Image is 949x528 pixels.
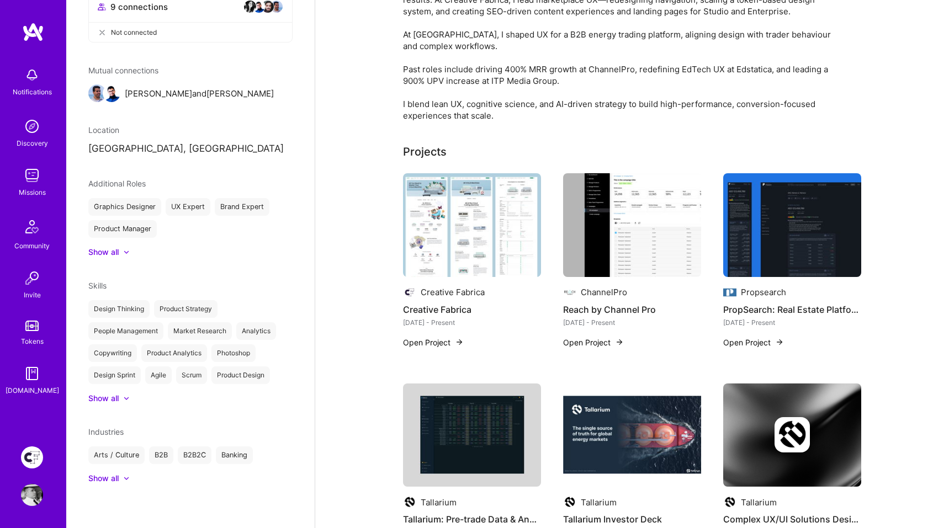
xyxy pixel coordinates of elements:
img: Company logo [403,495,416,509]
div: Invite [24,289,41,301]
button: Open Project [723,337,784,348]
img: discovery [21,115,43,137]
div: Market Research [168,322,232,340]
div: Brand Expert [215,198,269,216]
h4: Tallarium Investor Deck [563,512,701,526]
img: Creative Fabrica [403,173,541,277]
div: Product Analytics [141,344,207,362]
span: Mutual connections [88,65,293,76]
div: ChannelPro [581,286,627,298]
img: Community [19,214,45,240]
img: Anamoul Rouf [103,84,120,102]
div: Tokens [21,335,44,347]
div: Missions [19,186,46,198]
img: tokens [25,321,39,331]
img: Tallarium: Pre-trade Data & Analytics Platform [403,383,541,487]
img: Gonçalo Peres [88,84,106,102]
img: PropSearch: Real Estate Platform [723,173,861,277]
span: Not connected [111,26,157,38]
div: Tallarium [581,497,617,508]
img: Invite [21,267,43,289]
div: Location [88,124,293,136]
div: B2B2C [178,446,211,464]
h4: Tallarium: Pre-trade Data & Analytics Platform [403,512,541,526]
div: Product Manager [88,220,157,238]
img: Company logo [563,495,576,509]
img: Creative Fabrica Project Team [21,446,43,468]
div: Show all [88,247,119,258]
div: Photoshop [211,344,256,362]
img: bell [21,64,43,86]
button: Open Project [403,337,464,348]
div: Notifications [13,86,52,98]
h4: Reach by Channel Pro [563,302,701,317]
div: Agile [145,366,172,384]
div: Propsearch [741,286,786,298]
img: logo [22,22,44,42]
span: Skills [88,281,107,290]
div: Tallarium [741,497,777,508]
img: teamwork [21,164,43,186]
div: [DATE] - Present [403,317,541,328]
h4: PropSearch: Real Estate Platform [723,302,861,317]
div: Graphics Designer [88,198,161,216]
img: User Avatar [21,484,43,506]
img: arrow-right [775,338,784,346]
span: 9 connections [110,1,168,13]
div: Projects [403,143,447,160]
div: [DATE] - Present [563,317,701,328]
div: Tallarium [421,497,457,508]
img: Tallarium Investor Deck [563,383,701,487]
img: guide book [21,362,43,385]
img: Company logo [775,417,810,452]
div: Show all [88,473,119,484]
span: Additional Roles [88,179,146,188]
div: Arts / Culture [88,446,145,464]
button: Open Project [563,337,624,348]
a: User Avatar [18,484,46,506]
div: Show all [88,393,119,404]
div: Scrum [176,366,207,384]
div: B2B [149,446,173,464]
div: Design Thinking [88,300,150,318]
img: cover [723,383,861,487]
img: arrow-right [615,338,624,346]
div: People Management [88,322,163,340]
h4: Creative Fabrica [403,302,541,317]
img: arrow-right [455,338,464,346]
img: Company logo [723,286,736,299]
div: Analytics [236,322,276,340]
span: Industries [88,427,124,436]
div: Design Sprint [88,366,141,384]
div: Creative Fabrica [421,286,485,298]
i: icon CloseGray [98,28,107,37]
a: Creative Fabrica Project Team [18,446,46,468]
div: Banking [216,446,253,464]
div: Product Strategy [154,300,218,318]
img: Company logo [723,495,736,509]
div: Community [14,240,50,252]
h4: Complex UX/UI Solutions Design [723,512,861,526]
img: Reach by Channel Pro [563,173,701,277]
i: icon Collaborator [98,3,106,11]
img: Company logo [403,286,416,299]
img: Company logo [563,286,576,299]
div: Product Design [211,366,270,384]
div: [DATE] - Present [723,317,861,328]
p: [GEOGRAPHIC_DATA], [GEOGRAPHIC_DATA] [88,142,293,156]
div: [DOMAIN_NAME] [6,385,59,396]
div: Copywriting [88,344,137,362]
div: Discovery [17,137,48,149]
span: [PERSON_NAME] and [PERSON_NAME] [125,88,274,99]
div: UX Expert [166,198,210,216]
